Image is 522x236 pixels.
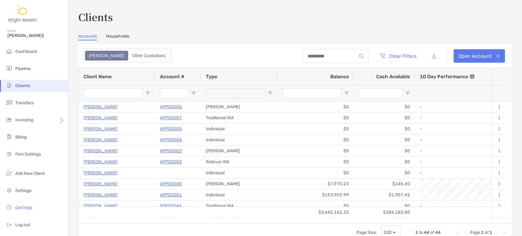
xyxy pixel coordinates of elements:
div: $145.60 [354,179,415,189]
img: logout icon [6,221,13,228]
button: Open Filter Menu [191,91,196,96]
div: $0 [354,101,415,112]
div: Individual [201,190,277,200]
div: Page Size: [357,230,377,235]
div: $0 [277,112,354,123]
div: $0 [277,135,354,145]
div: First Page [455,230,460,235]
p: [PERSON_NAME] [83,103,118,111]
span: Page [470,230,480,235]
div: [PERSON_NAME] [201,146,277,156]
div: 100 [383,230,392,235]
span: of [485,230,489,235]
a: [PERSON_NAME] [83,114,118,122]
div: $0 [354,157,415,167]
span: Billing [15,135,27,140]
div: $0 [277,201,354,211]
span: 1 [481,230,484,235]
a: Open Account [454,49,505,63]
div: 10 Day Performance [420,68,475,85]
span: Pipeline [15,66,31,71]
span: Investing [15,117,33,123]
img: clients icon [6,82,13,89]
span: Type [206,74,217,79]
div: $0 [354,201,415,211]
a: 4PP05001 [160,191,182,199]
a: [PERSON_NAME] [83,125,118,133]
a: [PERSON_NAME] [83,136,118,144]
div: Traditional IRA [201,112,277,123]
div: $386,183.00 [354,207,415,218]
input: Cash Available Filter Input [359,88,403,98]
div: $0 [354,146,415,156]
img: add_new_client icon [6,169,13,177]
span: Add New Client [15,171,45,176]
input: Balance Filter Input [282,88,342,98]
span: to [419,230,423,235]
img: settings icon [6,186,13,194]
div: Previous Page [463,230,468,235]
a: [PERSON_NAME] [83,158,118,166]
button: Open Filter Menu [268,91,272,96]
span: Cash Available [376,74,410,79]
div: $153,902.99 [277,190,354,200]
div: $7,973.23 [277,179,354,189]
img: transfers icon [6,99,13,106]
a: 4PP05005 [160,125,182,133]
span: [PERSON_NAME]! [7,33,65,38]
button: Clear Filters [375,49,421,63]
a: Accounts [78,34,97,40]
div: $3,642,162.32 [277,207,354,218]
a: 4PP05006 [160,103,182,111]
img: investing icon [6,116,13,123]
div: Last Page [502,230,507,235]
p: [PERSON_NAME] [83,147,118,155]
a: 4PP05007 [160,114,182,122]
div: [PERSON_NAME] [201,179,277,189]
div: $0 [354,168,415,178]
p: [PERSON_NAME] [83,169,118,177]
span: of [430,230,434,235]
span: Balance [330,74,349,79]
input: Client Name Filter Input [83,88,143,98]
a: [PERSON_NAME] [83,202,118,210]
img: firm-settings icon [6,150,13,157]
div: Zoe [86,51,128,60]
span: Settings [15,188,31,193]
div: Rollover IRA [201,157,277,167]
a: 4PP05002 [160,158,182,166]
div: Individual [201,135,277,145]
span: 44 [424,230,429,235]
span: 1 [415,230,418,235]
span: Log out [15,222,30,227]
img: Zoe Logo [7,2,39,24]
div: Traditional IRA [201,201,277,211]
div: $0 [277,146,354,156]
div: Individual [201,124,277,134]
a: 4PP05004 [160,136,182,144]
input: Account # Filter Input [160,88,189,98]
span: 1 [490,230,492,235]
a: 4PP05003 [160,147,182,155]
button: Open Filter Menu [145,91,150,96]
h3: Clients [78,10,512,24]
div: $0 [277,101,354,112]
span: Get Help [15,205,32,210]
span: Transfers [15,100,34,105]
div: $0 [354,135,415,145]
a: [PERSON_NAME] [83,191,118,199]
div: $1,907.42 [354,190,415,200]
div: Individual [201,168,277,178]
div: $0 [354,112,415,123]
button: Open Filter Menu [344,91,349,96]
p: 4PP05000 [160,180,182,188]
a: [PERSON_NAME] [83,180,118,188]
